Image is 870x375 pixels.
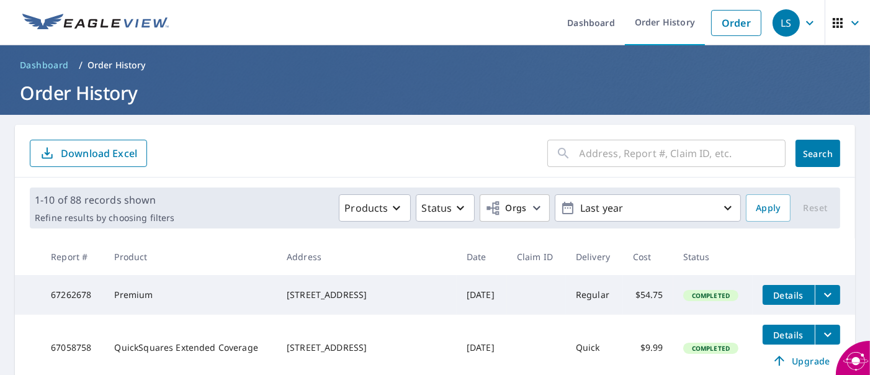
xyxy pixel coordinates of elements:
button: Last year [555,194,741,222]
span: Orgs [485,201,527,216]
span: Dashboard [20,59,69,71]
div: [STREET_ADDRESS] [287,289,447,301]
th: Date [457,238,507,275]
input: Address, Report #, Claim ID, etc. [580,136,786,171]
p: Status [421,201,452,215]
td: Regular [566,275,623,315]
th: Claim ID [507,238,566,275]
th: Report # [41,238,104,275]
h1: Order History [15,80,855,106]
button: Orgs [480,194,550,222]
nav: breadcrumb [15,55,855,75]
td: 67262678 [41,275,104,315]
button: detailsBtn-67262678 [763,285,815,305]
img: EV Logo [22,14,169,32]
th: Cost [623,238,673,275]
p: Last year [575,197,720,219]
span: Search [805,148,830,160]
td: Premium [104,275,277,315]
span: Upgrade [770,353,833,368]
p: Products [344,201,388,215]
span: Details [770,289,807,301]
td: [DATE] [457,275,507,315]
button: Download Excel [30,140,147,167]
button: filesDropdownBtn-67262678 [815,285,840,305]
p: 1-10 of 88 records shown [35,192,174,207]
a: Dashboard [15,55,74,75]
a: Upgrade [763,351,840,371]
button: Status [416,194,475,222]
button: filesDropdownBtn-67058758 [815,325,840,345]
button: Search [796,140,840,167]
th: Status [673,238,753,275]
p: Refine results by choosing filters [35,212,174,224]
button: Apply [746,194,791,222]
th: Delivery [566,238,623,275]
span: Completed [684,344,737,353]
a: Order [711,10,761,36]
span: Apply [756,201,781,216]
td: $54.75 [623,275,673,315]
p: Order History [87,59,146,71]
div: LS [773,9,800,37]
span: Completed [684,291,737,300]
th: Address [277,238,457,275]
div: [STREET_ADDRESS] [287,341,447,354]
p: Download Excel [61,147,137,160]
th: Product [104,238,277,275]
span: Details [770,329,807,341]
li: / [79,58,83,73]
button: Products [339,194,411,222]
button: detailsBtn-67058758 [763,325,815,345]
